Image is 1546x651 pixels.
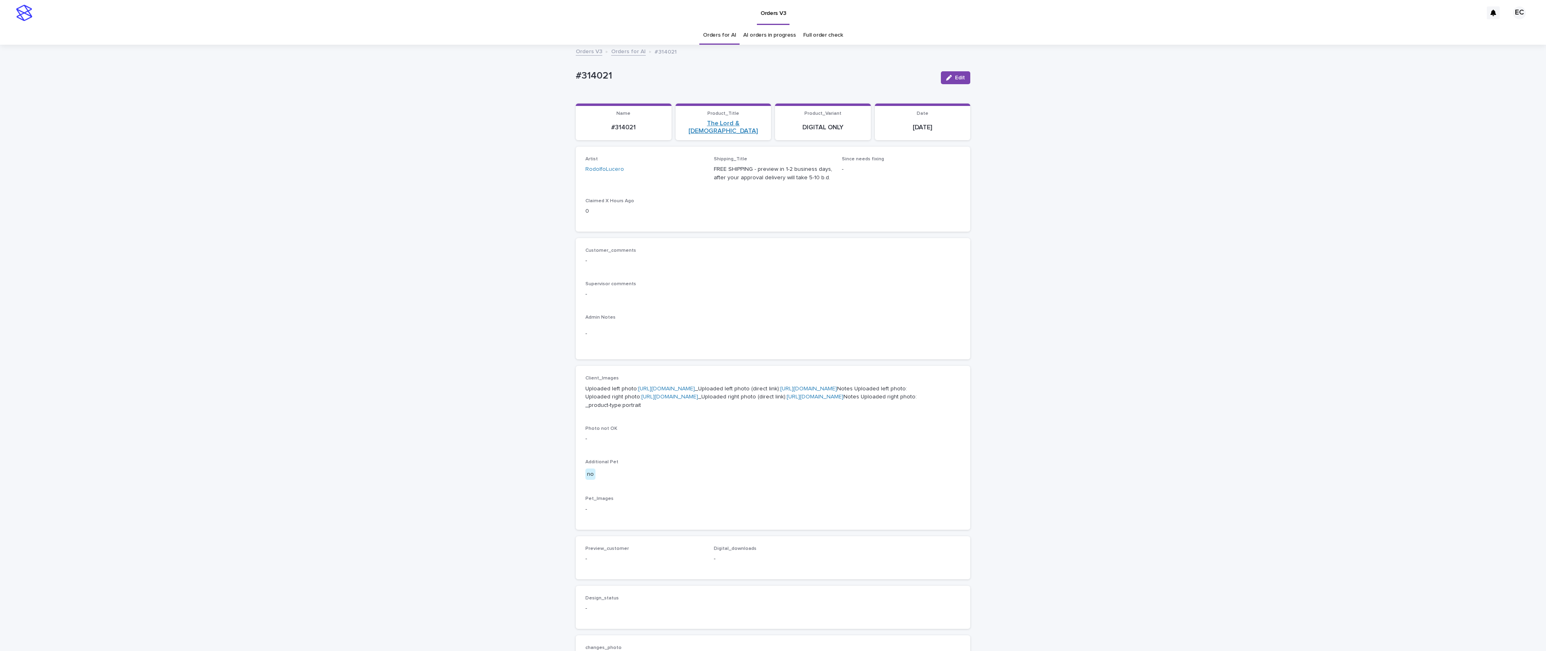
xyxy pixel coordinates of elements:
[585,546,629,551] span: Preview_customer
[585,199,634,203] span: Claimed X Hours Ago
[585,555,704,563] p: -
[585,496,614,501] span: Pet_Images
[576,70,934,82] p: #314021
[941,71,970,84] button: Edit
[743,26,796,45] a: AI orders in progress
[917,111,928,116] span: Date
[585,257,961,265] p: -
[576,46,602,56] a: Orders V3
[780,386,837,392] a: [URL][DOMAIN_NAME]
[585,645,622,650] span: changes_photo
[880,124,966,131] p: [DATE]
[955,75,965,81] span: Edit
[703,26,736,45] a: Orders for AI
[680,120,767,135] a: The Lord & [DEMOGRAPHIC_DATA]
[585,290,961,299] p: -
[842,157,884,162] span: Since needs fixing
[714,157,747,162] span: Shipping_Title
[655,47,677,56] p: #314021
[714,546,756,551] span: Digital_downloads
[16,5,32,21] img: stacker-logo-s-only.png
[585,315,616,320] span: Admin Notes
[585,604,704,613] p: -
[803,26,843,45] a: Full order check
[585,469,595,480] div: no
[585,376,619,381] span: Client_Images
[842,165,961,174] p: -
[585,282,636,286] span: Supervisor comments
[804,111,841,116] span: Product_Variant
[585,385,961,410] p: Uploaded left photo: _Uploaded left photo (direct link): Notes Uploaded left photo: Uploaded righ...
[707,111,739,116] span: Product_Title
[714,165,833,182] p: FREE SHIPPING - preview in 1-2 business days, after your approval delivery will take 5-10 b.d.
[638,386,695,392] a: [URL][DOMAIN_NAME]
[585,596,619,601] span: Design_status
[585,207,704,216] p: 0
[585,165,624,174] a: RodolfoLucero
[581,124,667,131] p: #314021
[585,435,961,443] p: -
[585,460,618,464] span: Additional Pet
[585,505,961,514] p: -
[641,394,698,400] a: [URL][DOMAIN_NAME]
[780,124,866,131] p: DIGITAL ONLY
[585,330,961,338] p: -
[585,426,617,431] span: Photo not OK
[714,555,833,563] p: -
[616,111,630,116] span: Name
[787,394,843,400] a: [URL][DOMAIN_NAME]
[611,46,646,56] a: Orders for AI
[585,248,636,253] span: Customer_comments
[585,157,598,162] span: Artist
[1513,6,1526,19] div: EC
